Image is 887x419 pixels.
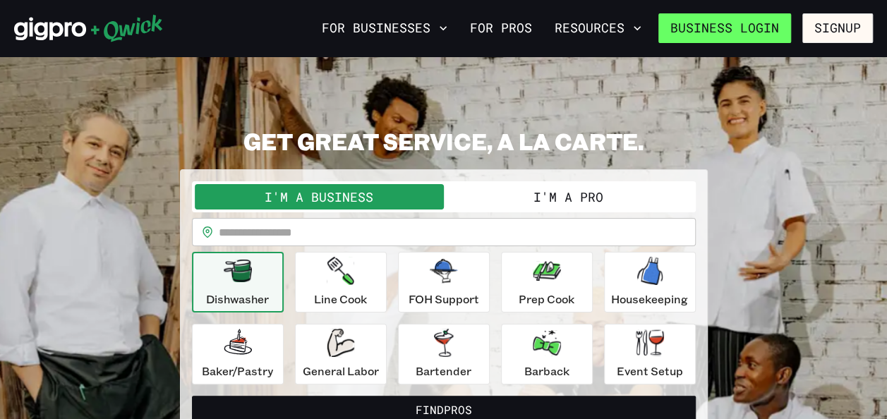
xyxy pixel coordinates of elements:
button: Line Cook [295,252,387,312]
a: Business Login [658,13,791,43]
a: For Pros [464,16,538,40]
button: Barback [501,324,593,384]
p: Event Setup [617,363,683,379]
button: Bartender [398,324,490,384]
p: FOH Support [409,291,479,308]
p: Bartender [416,363,471,379]
button: FOH Support [398,252,490,312]
p: General Labor [303,363,379,379]
button: I'm a Business [195,184,444,209]
button: Dishwasher [192,252,284,312]
button: General Labor [295,324,387,384]
button: Resources [549,16,647,40]
button: For Businesses [316,16,453,40]
p: Dishwasher [206,291,269,308]
button: Housekeeping [604,252,696,312]
p: Prep Cook [519,291,574,308]
p: Line Cook [314,291,367,308]
button: Signup [802,13,873,43]
button: Event Setup [604,324,696,384]
p: Baker/Pastry [202,363,273,379]
h2: GET GREAT SERVICE, A LA CARTE. [180,127,708,155]
p: Barback [524,363,569,379]
button: Prep Cook [501,252,593,312]
button: I'm a Pro [444,184,693,209]
p: Housekeeping [611,291,688,308]
button: Baker/Pastry [192,324,284,384]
